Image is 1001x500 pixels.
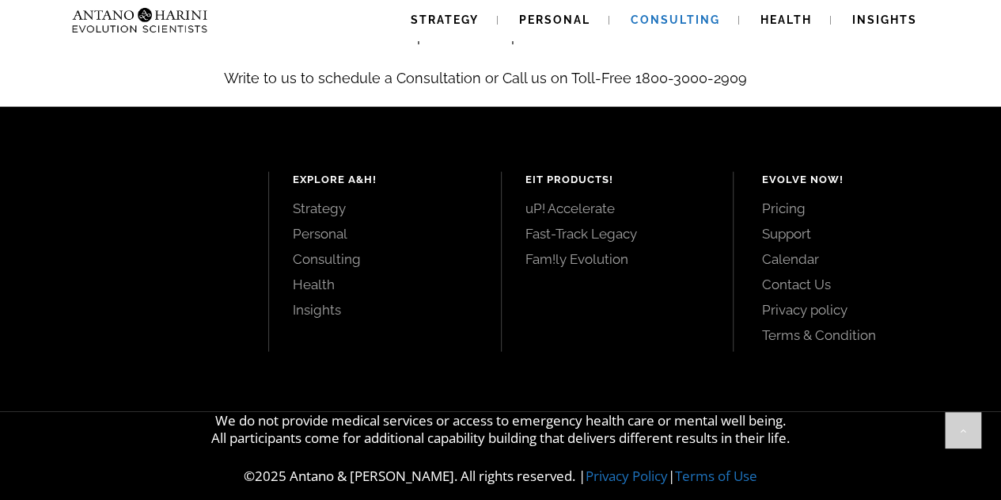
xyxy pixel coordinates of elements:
[60,94,142,104] div: Domain Overview
[44,25,78,38] div: v 4.0.25
[761,225,965,242] a: Support
[525,250,710,268] a: Fam!ly Evolution
[293,172,477,188] h4: Explore A&H!
[586,467,668,485] a: Privacy Policy
[293,276,477,293] a: Health
[761,301,965,319] a: Privacy policy
[761,326,965,344] a: Terms & Condition
[43,92,55,105] img: tab_domain_overview_orange.svg
[525,200,710,217] a: uP! Accelerate
[157,92,170,105] img: tab_keywords_by_traffic_grey.svg
[25,25,38,38] img: logo_orange.svg
[519,13,590,26] span: Personal
[293,301,477,319] a: Insights
[293,200,477,217] a: Strategy
[631,13,720,26] span: Consulting
[761,200,965,217] a: Pricing
[761,250,965,268] a: Calendar
[525,172,710,188] h4: EIT Products!
[411,13,479,26] span: Strategy
[41,41,174,54] div: Domain: [DOMAIN_NAME]
[761,276,965,293] a: Contact Us
[25,41,38,54] img: website_grey.svg
[293,225,477,242] a: Personal
[675,467,757,485] a: Terms of Use
[224,70,747,86] span: Write to us to schedule a Consultation or Call us on Toll-Free 1800-3000-2909
[175,94,267,104] div: Keywords by Traffic
[761,172,965,188] h4: Evolve Now!
[293,250,477,268] a: Consulting
[852,13,917,26] span: Insights
[525,225,710,242] a: Fast-Track Legacy
[760,13,812,26] span: Health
